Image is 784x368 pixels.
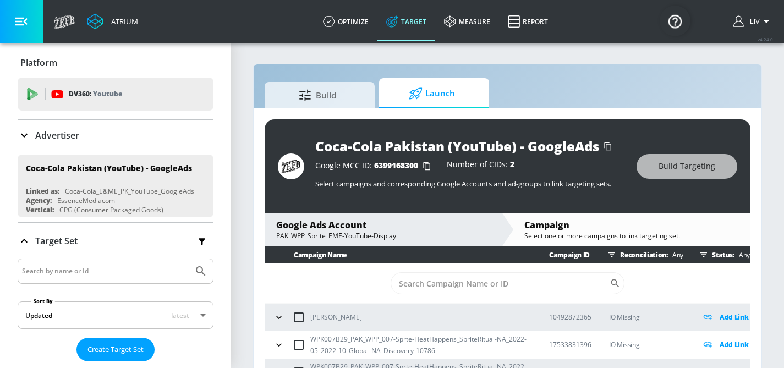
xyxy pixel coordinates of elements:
div: Platform [18,47,213,78]
span: v 4.24.0 [758,36,773,42]
a: optimize [314,2,377,41]
span: Liv [745,18,760,25]
p: Advertiser [35,129,79,141]
div: Select one or more campaigns to link targeting set. [524,231,739,240]
div: Coca-Cola Pakistan (YouTube) - GoogleAdsLinked as:Coca-Cola_E&ME_PK_YouTube_GoogleAdsAgency:Essen... [18,155,213,217]
p: Add Link [720,338,749,351]
span: Create Target Set [87,343,144,356]
div: Coca-Cola Pakistan (YouTube) - GoogleAds [26,163,192,173]
p: Any [668,249,683,261]
div: Google Ads AccountPAK_WPP_Sprite_EME-YouTube-Display [265,213,502,246]
p: Any [734,249,750,261]
div: Updated [25,311,52,320]
input: Search by name or Id [22,264,189,278]
p: Youtube [93,88,122,100]
div: Google MCC ID: [315,161,436,172]
div: Advertiser [18,120,213,151]
div: PAK_WPP_Sprite_EME-YouTube-Display [276,231,491,240]
div: Agency: [26,196,52,205]
label: Sort By [31,298,55,305]
span: latest [171,311,189,320]
span: 6399168300 [374,160,418,171]
p: 10492872365 [549,311,591,323]
div: Coca-Cola_E&ME_PK_YouTube_GoogleAds [65,186,194,196]
div: Google Ads Account [276,219,491,231]
div: EssenceMediacom [57,196,115,205]
p: Platform [20,57,57,69]
button: Liv [733,15,773,28]
p: [PERSON_NAME] [310,311,362,323]
p: Select campaigns and corresponding Google Accounts and ad-groups to link targeting sets. [315,179,626,189]
p: 17533831396 [549,339,591,350]
div: Atrium [107,17,138,26]
th: Campaign ID [531,246,591,263]
div: DV360: Youtube [18,78,213,111]
div: Linked as: [26,186,59,196]
a: measure [435,2,499,41]
button: Create Target Set [76,338,155,361]
span: Launch [390,80,474,107]
p: IO Missing [609,311,683,323]
p: DV360: [69,88,122,100]
div: Campaign [524,219,739,231]
div: Add Link [701,311,750,323]
div: Coca-Cola Pakistan (YouTube) - GoogleAds [315,137,599,155]
div: Status: [695,246,750,263]
span: 2 [510,159,514,169]
button: Open Resource Center [660,6,690,36]
div: Search CID Name or Number [391,272,624,294]
span: Build [276,82,359,108]
div: Reconciliation: [604,246,683,263]
a: Report [499,2,557,41]
div: Vertical: [26,205,54,215]
th: Campaign Name [265,246,531,263]
a: Target [377,2,435,41]
div: Target Set [18,223,213,259]
p: Target Set [35,235,78,247]
input: Search Campaign Name or ID [391,272,610,294]
div: CPG (Consumer Packaged Goods) [59,205,163,215]
div: Add Link [701,338,750,351]
p: Add Link [720,311,749,323]
p: WPK007B29_PAK_WPP_007-Sprte-HeatHappens_SpriteRitual-NA_2022-05_2022-10_Global_NA_Discovery-10786 [310,333,531,356]
a: Atrium [87,13,138,30]
p: IO Missing [609,338,683,351]
div: Number of CIDs: [447,161,514,172]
